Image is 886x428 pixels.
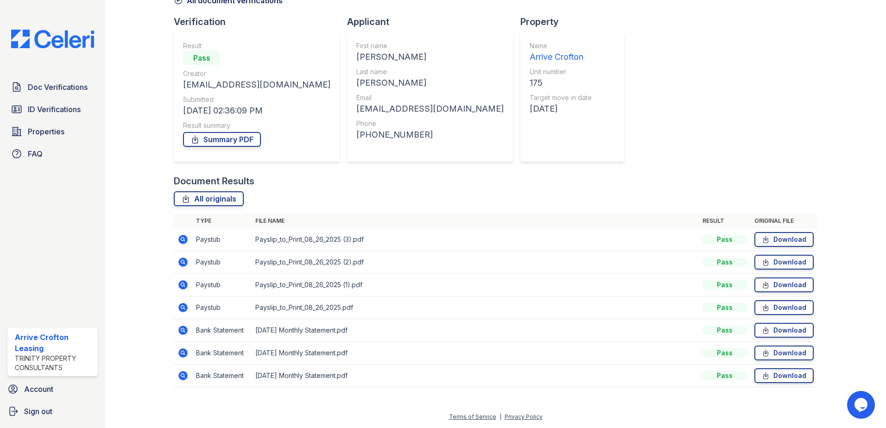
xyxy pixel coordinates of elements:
[192,296,252,319] td: Paystub
[192,274,252,296] td: Paystub
[356,93,504,102] div: Email
[754,346,814,360] a: Download
[530,50,592,63] div: Arrive Crofton
[699,214,751,228] th: Result
[252,228,699,251] td: Payslip_to_Print_08_26_2025 (3).pdf
[754,300,814,315] a: Download
[174,191,244,206] a: All originals
[530,93,592,102] div: Target move in date
[24,384,53,395] span: Account
[702,303,747,312] div: Pass
[7,122,98,141] a: Properties
[356,76,504,89] div: [PERSON_NAME]
[500,413,501,420] div: |
[520,15,632,28] div: Property
[183,78,330,91] div: [EMAIL_ADDRESS][DOMAIN_NAME]
[7,145,98,163] a: FAQ
[449,413,496,420] a: Terms of Service
[183,50,220,65] div: Pass
[7,100,98,119] a: ID Verifications
[183,41,330,50] div: Result
[174,175,254,188] div: Document Results
[15,354,94,372] div: Trinity Property Consultants
[356,128,504,141] div: [PHONE_NUMBER]
[192,214,252,228] th: Type
[754,255,814,270] a: Download
[754,232,814,247] a: Download
[192,319,252,342] td: Bank Statement
[28,104,81,115] span: ID Verifications
[356,67,504,76] div: Last name
[183,121,330,130] div: Result summary
[356,50,504,63] div: [PERSON_NAME]
[192,365,252,387] td: Bank Statement
[24,406,52,417] span: Sign out
[754,368,814,383] a: Download
[702,348,747,358] div: Pass
[192,251,252,274] td: Paystub
[183,95,330,104] div: Submitted
[347,15,520,28] div: Applicant
[702,235,747,244] div: Pass
[4,30,101,48] img: CE_Logo_Blue-a8612792a0a2168367f1c8372b55b34899dd931a85d93a1a3d3e32e68fde9ad4.png
[4,380,101,398] a: Account
[4,402,101,421] a: Sign out
[252,296,699,319] td: Payslip_to_Print_08_26_2025.pdf
[183,132,261,147] a: Summary PDF
[7,78,98,96] a: Doc Verifications
[356,102,504,115] div: [EMAIL_ADDRESS][DOMAIN_NAME]
[702,371,747,380] div: Pass
[530,102,592,115] div: [DATE]
[252,342,699,365] td: [DATE] Monthly Statement.pdf
[28,126,64,137] span: Properties
[356,119,504,128] div: Phone
[15,332,94,354] div: Arrive Crofton Leasing
[174,15,347,28] div: Verification
[530,41,592,63] a: Name Arrive Crofton
[505,413,543,420] a: Privacy Policy
[530,67,592,76] div: Unit number
[252,274,699,296] td: Payslip_to_Print_08_26_2025 (1).pdf
[183,104,330,117] div: [DATE] 02:36:09 PM
[192,228,252,251] td: Paystub
[751,214,817,228] th: Original file
[754,323,814,338] a: Download
[252,319,699,342] td: [DATE] Monthly Statement.pdf
[847,391,877,419] iframe: chat widget
[252,251,699,274] td: Payslip_to_Print_08_26_2025 (2).pdf
[28,148,43,159] span: FAQ
[702,258,747,267] div: Pass
[252,214,699,228] th: File name
[754,277,814,292] a: Download
[28,82,88,93] span: Doc Verifications
[252,365,699,387] td: [DATE] Monthly Statement.pdf
[183,69,330,78] div: Creator
[702,280,747,290] div: Pass
[702,326,747,335] div: Pass
[356,41,504,50] div: First name
[530,41,592,50] div: Name
[192,342,252,365] td: Bank Statement
[530,76,592,89] div: 175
